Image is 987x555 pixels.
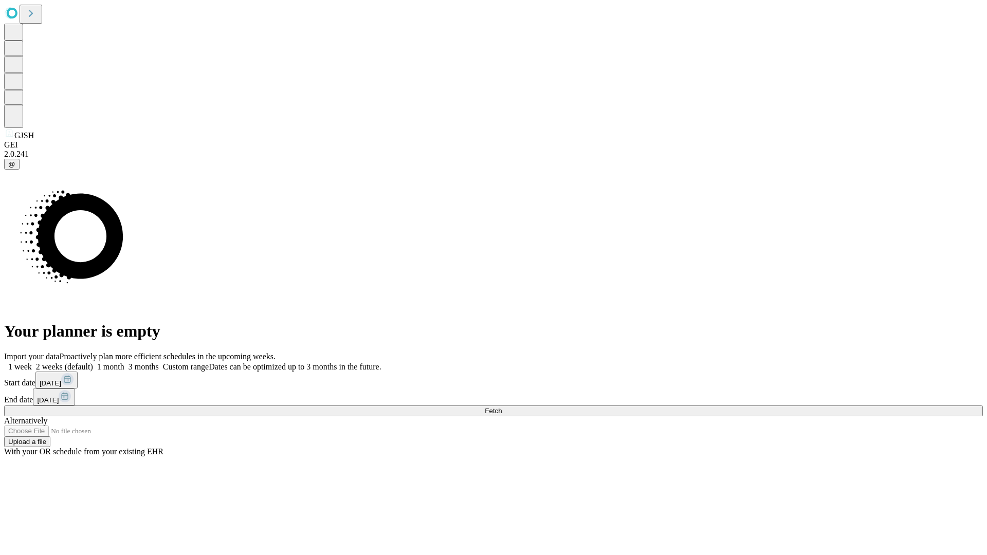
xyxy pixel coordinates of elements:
span: Dates can be optimized up to 3 months in the future. [209,362,381,371]
span: 1 month [97,362,124,371]
span: 2 weeks (default) [36,362,93,371]
div: GEI [4,140,983,150]
span: [DATE] [40,379,61,387]
span: Custom range [163,362,209,371]
div: 2.0.241 [4,150,983,159]
span: 3 months [129,362,159,371]
button: Upload a file [4,436,50,447]
button: Fetch [4,405,983,416]
button: [DATE] [35,372,78,388]
span: 1 week [8,362,32,371]
span: Import your data [4,352,60,361]
span: Fetch [485,407,502,415]
span: GJSH [14,131,34,140]
div: Start date [4,372,983,388]
button: @ [4,159,20,170]
span: @ [8,160,15,168]
div: End date [4,388,983,405]
span: [DATE] [37,396,59,404]
span: Alternatively [4,416,47,425]
span: With your OR schedule from your existing EHR [4,447,163,456]
h1: Your planner is empty [4,322,983,341]
button: [DATE] [33,388,75,405]
span: Proactively plan more efficient schedules in the upcoming weeks. [60,352,276,361]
